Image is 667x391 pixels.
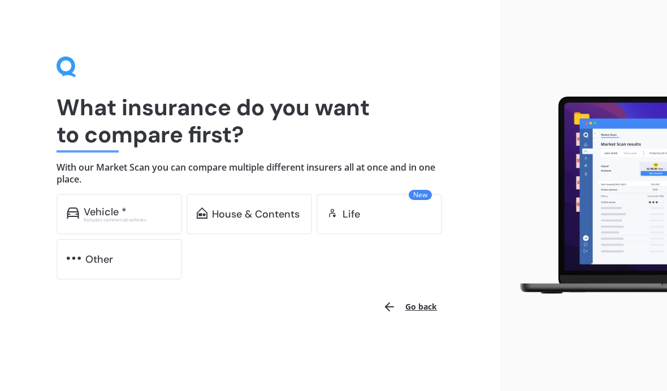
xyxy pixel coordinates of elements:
img: life.f720d6a2d7cdcd3ad642.svg [327,207,338,219]
div: Other [85,254,113,265]
div: Vehicle * [84,206,127,218]
img: car.f15378c7a67c060ca3f3.svg [67,207,79,219]
h1: What insurance do you want to compare first? [57,94,444,148]
div: Life [343,208,360,220]
span: New [409,190,432,200]
button: Go back [376,293,444,320]
div: Excludes commercial vehicles [84,218,172,222]
img: other.81dba5aafe580aa69f38.svg [67,253,81,264]
h4: With our Market Scan you can compare multiple different insurers all at once and in one place. [57,162,444,185]
img: laptop.webp [509,92,667,299]
div: House & Contents [212,208,300,220]
img: home-and-contents.b802091223b8502ef2dd.svg [197,207,207,219]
